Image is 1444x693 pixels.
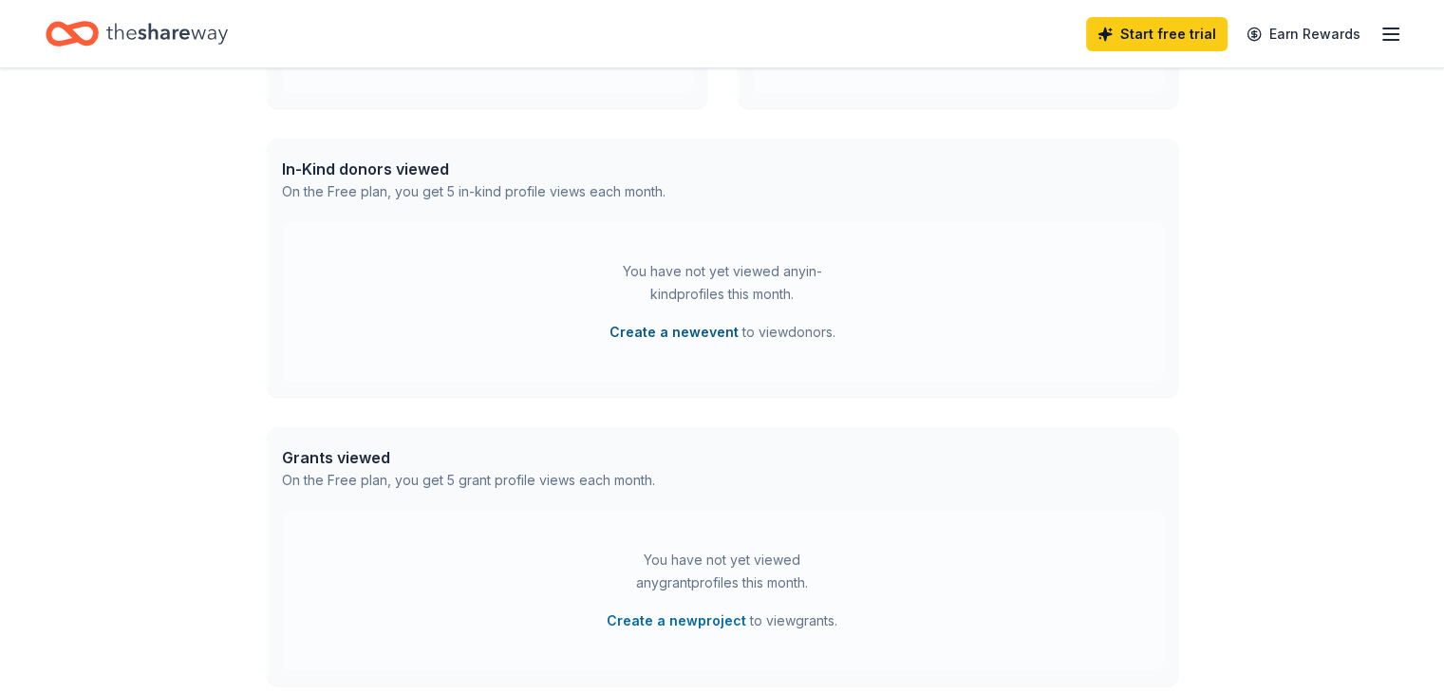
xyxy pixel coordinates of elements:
span: to view grants . [607,609,837,632]
div: On the Free plan, you get 5 grant profile views each month. [282,469,655,492]
div: On the Free plan, you get 5 in-kind profile views each month. [282,180,666,203]
a: Earn Rewards [1235,17,1372,51]
button: Create a newproject [607,609,746,632]
div: In-Kind donors viewed [282,158,666,180]
button: Create a newevent [609,321,739,344]
div: You have not yet viewed any grant profiles this month. [604,549,841,594]
a: Home [46,11,228,56]
div: Grants viewed [282,446,655,469]
a: Start free trial [1086,17,1228,51]
span: to view donors . [609,321,835,344]
div: You have not yet viewed any in-kind profiles this month. [604,260,841,306]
